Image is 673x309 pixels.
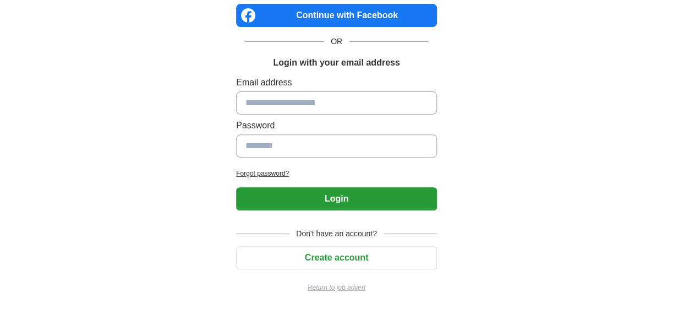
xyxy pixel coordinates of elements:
[236,119,437,132] label: Password
[273,56,400,69] h1: Login with your email address
[236,4,437,27] a: Continue with Facebook
[324,36,349,47] span: OR
[236,283,437,292] a: Return to job advert
[289,228,384,240] span: Don't have an account?
[236,246,437,269] button: Create account
[236,169,437,178] a: Forgot password?
[236,187,437,210] button: Login
[236,76,437,89] label: Email address
[236,253,437,262] a: Create account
